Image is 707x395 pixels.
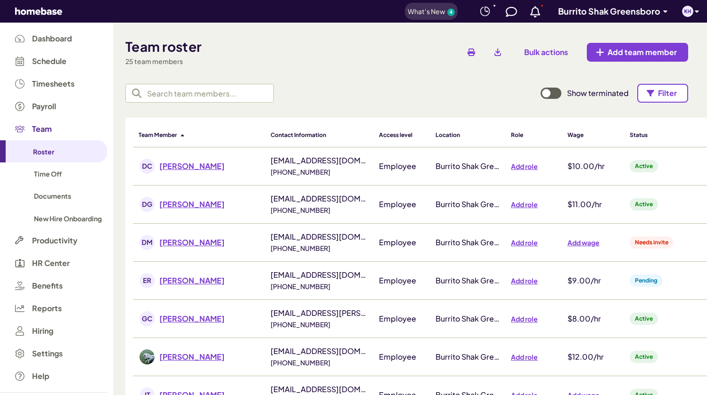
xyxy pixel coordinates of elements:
[271,166,368,177] span: [PHONE_NUMBER]
[479,6,491,17] img: svg+xml;base64,PHN2ZyB4bWxucz0iaHR0cDovL3d3dy53My5vcmcvMjAwMC9zdmciIHdpZHRoPSIyNCIgaGVpZ2h0PSIyNC...
[436,352,524,362] span: Burrito Shak Greensboro
[630,238,674,247] span: Needs invite
[567,88,629,99] p: Show terminated
[159,314,225,323] a: [PERSON_NAME]
[159,199,225,209] a: [PERSON_NAME]
[32,372,49,380] span: Help
[558,6,660,16] span: Burrito Shak Greensboro
[436,161,524,171] span: Burrito Shak Greensboro
[447,8,455,16] a: 4
[450,9,452,15] text: 4
[141,84,274,103] input: Search team members...
[34,214,102,223] span: New Hire Onboarding
[464,45,479,60] button: Print team roster
[630,198,658,210] div: Active
[159,352,225,362] a: [PERSON_NAME]
[379,352,416,362] span: Employee
[271,242,368,254] span: [PHONE_NUMBER]
[630,160,658,172] div: Active
[436,314,524,323] span: Burrito Shak Greensboro
[630,162,658,170] span: Active
[140,273,155,288] img: avatar
[271,131,368,139] p: Contact Information
[637,84,688,103] button: Filter
[32,282,63,290] span: Benefits
[271,281,368,292] span: [PHONE_NUMBER]
[159,275,225,285] a: [PERSON_NAME]
[271,319,368,330] span: [PHONE_NUMBER]
[379,199,416,209] span: Employee
[125,38,201,56] h1: Team roster
[140,311,155,326] img: avatar
[32,236,77,245] span: Productivity
[140,349,155,364] img: avatar
[379,314,416,323] span: Employee
[630,236,674,249] div: Needs invite
[630,276,663,285] span: Pending
[567,237,618,248] a: Add wage
[34,169,62,178] span: Time Off
[436,275,524,285] span: Burrito Shak Greensboro
[511,199,556,210] a: Add role
[682,6,693,17] img: avatar
[567,199,618,210] p: $11.00/hr
[379,237,416,247] span: Employee
[32,304,62,313] span: Reports
[567,351,618,363] p: $12.00/hr
[32,102,56,111] span: Payroll
[513,43,579,62] button: Bulk actions
[630,200,658,209] span: Active
[511,131,556,139] p: Role
[436,131,500,139] p: Location
[658,89,677,98] span: Filter
[271,270,403,280] span: [EMAIL_ADDRESS][DOMAIN_NAME]
[379,275,416,285] span: Employee
[524,48,568,57] span: Bulk actions
[511,351,556,363] a: Add role
[511,161,556,172] p: Add role
[140,159,155,174] img: avatar
[630,313,658,325] div: Active
[159,161,225,171] a: [PERSON_NAME]
[32,125,52,133] span: Team
[587,43,688,62] button: Add team member
[15,8,62,15] svg: Homebase Logo
[630,351,658,363] div: Active
[32,57,66,65] span: Schedule
[408,7,445,16] span: What's New
[511,237,556,248] a: Add role
[32,80,74,88] span: Timesheets
[140,235,155,250] img: avatar
[630,314,658,323] span: Active
[32,349,63,358] span: Settings
[32,327,53,335] span: Hiring
[511,275,556,286] a: Add role
[490,45,505,60] button: Export team roster
[139,131,177,139] p: Team Member
[630,274,663,287] div: Pending
[34,192,71,200] span: Documents
[271,232,403,242] span: [EMAIL_ADDRESS][DOMAIN_NAME]
[608,48,677,57] span: Add team member
[271,204,368,216] span: [PHONE_NUMBER]
[379,131,424,139] p: Access level
[159,237,225,247] a: [PERSON_NAME]
[511,313,556,324] a: Add role
[405,3,458,20] button: What's New 4
[567,161,618,172] p: $10.00/hr
[436,199,524,209] span: Burrito Shak Greensboro
[32,259,70,267] span: HR Center
[379,161,416,171] span: Employee
[271,357,368,368] span: [PHONE_NUMBER]
[33,147,54,156] span: Roster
